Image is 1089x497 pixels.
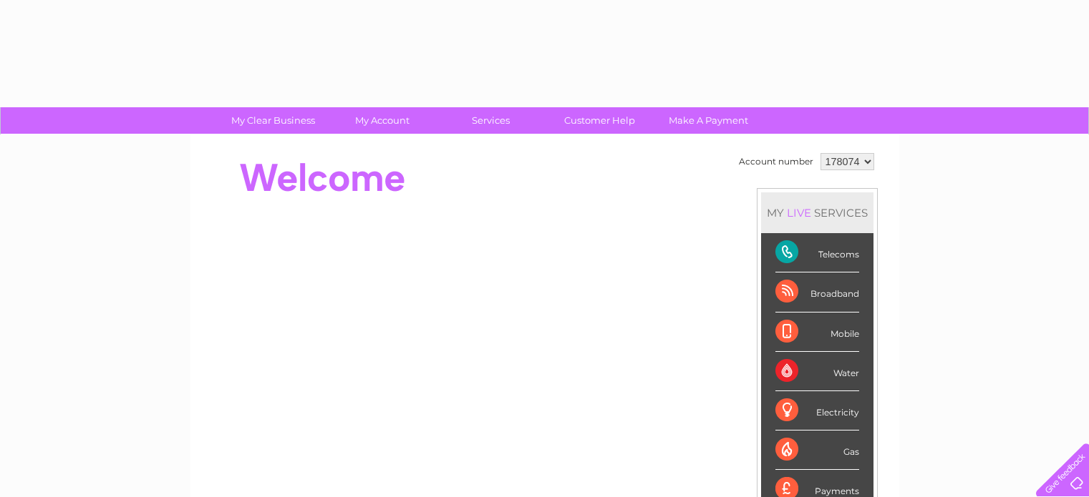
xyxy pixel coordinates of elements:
[775,313,859,352] div: Mobile
[775,272,859,312] div: Broadband
[323,107,441,134] a: My Account
[649,107,768,134] a: Make A Payment
[775,352,859,391] div: Water
[761,192,873,233] div: MY SERVICES
[775,391,859,430] div: Electricity
[775,430,859,470] div: Gas
[735,149,817,174] td: Account number
[432,107,550,134] a: Services
[784,206,814,220] div: LIVE
[214,107,332,134] a: My Clear Business
[775,233,859,272] div: Telecoms
[541,107,659,134] a: Customer Help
